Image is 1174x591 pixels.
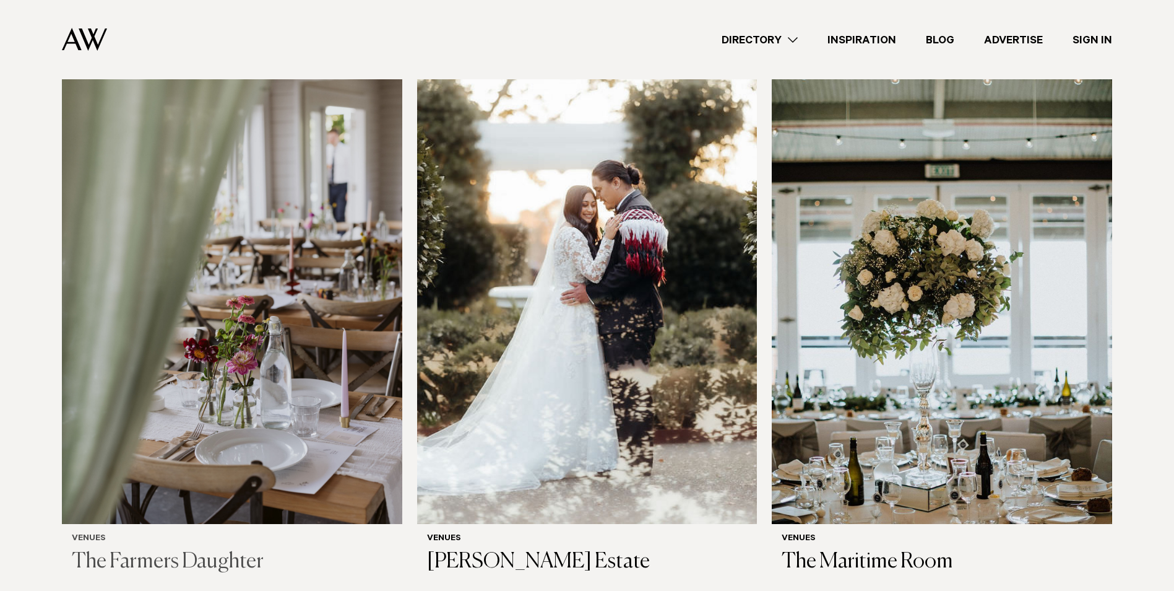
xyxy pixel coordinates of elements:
[782,534,1102,545] h6: Venues
[911,32,969,48] a: Blog
[772,68,1112,585] a: Floral arrangement at Auckland venue Venues The Maritime Room
[427,534,748,545] h6: Venues
[1058,32,1127,48] a: Sign In
[772,68,1112,524] img: Floral arrangement at Auckland venue
[72,534,392,545] h6: Venues
[62,68,402,585] a: Indoor reception styling at The Farmers Daughter Venues The Farmers Daughter
[427,549,748,575] h3: [PERSON_NAME] Estate
[813,32,911,48] a: Inspiration
[707,32,813,48] a: Directory
[62,28,107,51] img: Auckland Weddings Logo
[62,68,402,524] img: Indoor reception styling at The Farmers Daughter
[782,549,1102,575] h3: The Maritime Room
[969,32,1058,48] a: Advertise
[72,549,392,575] h3: The Farmers Daughter
[417,68,757,524] img: Auckland Weddings Venues | Allely Estate
[417,68,757,585] a: Auckland Weddings Venues | Allely Estate Venues [PERSON_NAME] Estate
